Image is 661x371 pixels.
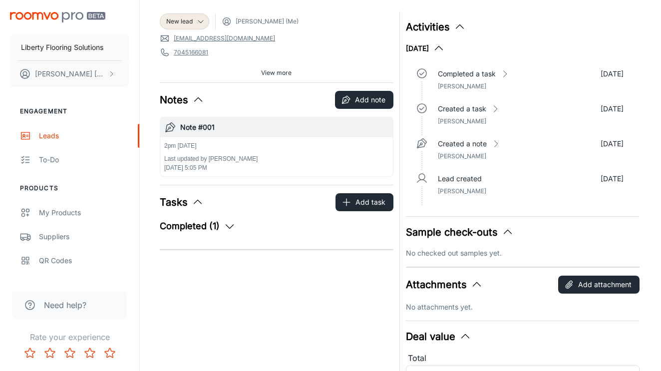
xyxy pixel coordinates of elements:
div: New lead [160,13,209,29]
p: No attachments yet. [406,302,640,313]
p: Created a note [438,138,487,149]
p: No checked out samples yet. [406,248,640,259]
button: Note #0012pm [DATE]Last updated by [PERSON_NAME][DATE] 5:05 PM [160,117,393,176]
span: View more [261,68,292,77]
p: Lead created [438,173,482,184]
button: Completed (1) [160,219,236,233]
p: Last updated by [PERSON_NAME] [164,154,258,163]
span: [PERSON_NAME] [438,187,486,195]
p: [DATE] 5:05 PM [164,163,258,172]
a: 7045166081 [174,48,208,57]
p: Liberty Flooring Solutions [21,42,103,53]
p: 2pm [DATE] [164,141,258,150]
button: Liberty Flooring Solutions [10,34,129,60]
button: Add task [335,193,393,211]
button: Tasks [160,195,204,210]
button: Add note [335,91,393,109]
p: [DATE] [601,173,624,184]
span: New lead [166,17,193,26]
p: Completed a task [438,68,496,79]
button: Rate 1 star [20,343,40,363]
span: [PERSON_NAME] (Me) [236,17,299,26]
button: Sample check-outs [406,225,514,240]
button: Rate 3 star [60,343,80,363]
p: [DATE] [601,68,624,79]
div: To-do [39,154,129,165]
p: [DATE] [601,103,624,114]
span: [PERSON_NAME] [438,152,486,160]
button: Rate 5 star [100,343,120,363]
div: QR Codes [39,255,129,266]
button: Activities [406,19,466,34]
div: Suppliers [39,231,129,242]
p: [DATE] [601,138,624,149]
span: Need help? [44,299,86,311]
span: [PERSON_NAME] [438,82,486,90]
div: Leads [39,130,129,141]
button: Attachments [406,277,483,292]
p: Rate your experience [8,331,131,343]
button: Add attachment [558,276,640,294]
button: [DATE] [406,42,445,54]
button: Rate 2 star [40,343,60,363]
p: [PERSON_NAME] [PERSON_NAME] [35,68,105,79]
a: [EMAIL_ADDRESS][DOMAIN_NAME] [174,34,275,43]
p: Created a task [438,103,486,114]
button: Rate 4 star [80,343,100,363]
button: [PERSON_NAME] [PERSON_NAME] [10,61,129,87]
button: Notes [160,92,204,107]
div: Total [406,352,640,365]
span: [PERSON_NAME] [438,117,486,125]
button: View more [257,65,296,80]
div: My Products [39,207,129,218]
button: Deal value [406,329,471,344]
img: Roomvo PRO Beta [10,12,105,22]
h6: Note #001 [180,122,389,133]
